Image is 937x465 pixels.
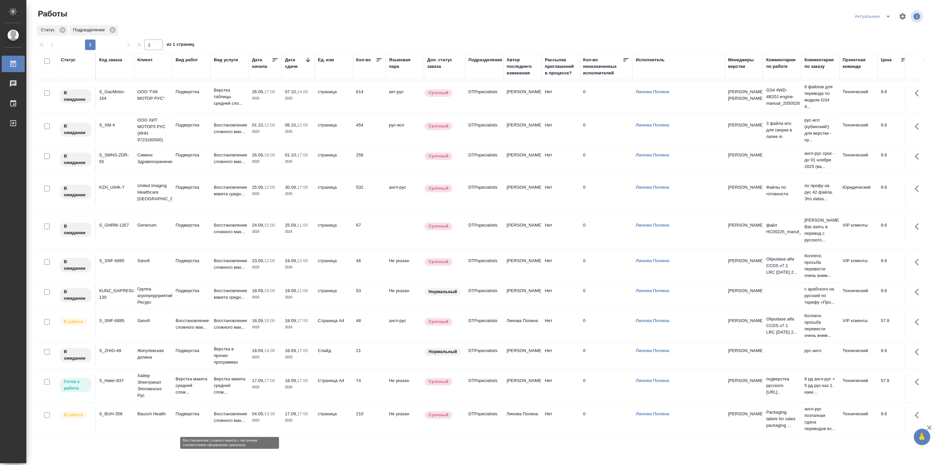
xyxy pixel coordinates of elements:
[297,185,308,190] p: 17:00
[580,314,633,337] td: 0
[176,122,207,128] p: Подверстка
[507,57,538,76] div: Автор последнего изменения
[728,184,760,191] p: [PERSON_NAME]
[465,344,503,367] td: DTPspecialists
[59,377,92,393] div: Исполнитель может приступить к работе
[252,95,278,102] p: 2025
[728,317,760,324] p: [PERSON_NAME]
[465,374,503,397] td: DTPspecialists
[353,181,386,204] td: 532
[264,152,275,157] p: 18:00
[59,287,92,303] div: Исполнитель назначен, приступать к работе пока рано
[427,57,462,70] div: Доп. статус заказа
[214,222,245,235] p: Восстановление сложного мак...
[36,9,67,19] span: Работы
[503,284,542,307] td: [PERSON_NAME]
[252,123,264,127] p: 01.10,
[503,181,542,204] td: [PERSON_NAME]
[353,314,386,337] td: 48
[911,314,927,330] button: Здесь прячутся важные кнопки
[99,377,131,384] div: S_Haier-837
[542,219,580,242] td: Нет
[353,374,386,397] td: 74
[59,152,92,167] div: Исполнитель назначен, приступать к работе пока рано
[636,89,669,94] a: Линова Полина
[914,429,930,445] button: 🙏
[64,259,87,272] p: В ожидании
[64,348,87,362] p: В ожидании
[353,344,386,367] td: 21
[839,374,878,397] td: Технический
[285,89,297,94] p: 07.10,
[429,378,448,385] p: Срочный
[468,57,502,63] div: Подразделение
[252,158,278,165] p: 2025
[728,152,760,158] p: [PERSON_NAME]
[285,258,297,263] p: 24.09,
[214,184,245,197] p: Восстановление макета средн...
[389,57,421,70] div: Языковая пара
[580,254,633,277] td: 0
[839,344,878,367] td: Технический
[805,286,836,306] p: с арабского на русский по тарифу «Про...
[64,288,87,302] p: В ожидании
[297,318,308,323] p: 17:55
[766,222,798,235] p: файл НС00225_manuf_2
[805,57,836,70] div: Комментарии по заказу
[878,314,911,337] td: 57.8
[911,374,927,390] button: Здесь прячутся важные кнопки
[911,219,927,234] button: Здесь прячутся важные кнопки
[429,348,457,355] p: Нормальный
[315,254,353,277] td: страница
[59,347,92,363] div: Исполнитель назначен, приступать к работе пока рано
[636,318,669,323] a: Линова Полина
[252,152,264,157] p: 26.09,
[214,346,245,366] p: Верстка в прочих программах
[728,347,760,354] p: [PERSON_NAME]
[137,258,169,264] p: Sanofi
[315,119,353,142] td: страница
[264,123,275,127] p: 12:00
[580,181,633,204] td: 0
[61,57,76,63] div: Статус
[542,181,580,204] td: Нет
[386,119,424,142] td: рус-исп
[542,344,580,367] td: Нет
[542,374,580,397] td: Нет
[137,152,169,165] p: Сименс Здравоохранение
[285,152,297,157] p: 01.10,
[99,287,131,301] div: KUNZ_GAPRESURS-130
[805,84,836,110] p: 6 файлов для перевода по модели GS4 4...
[636,288,669,293] a: Линова Полина
[728,57,760,70] div: Менеджеры верстки
[137,57,153,63] div: Клиент
[542,119,580,142] td: Нет
[297,378,308,383] p: 17:00
[353,254,386,277] td: 48
[636,185,669,190] a: Линова Полина
[356,57,371,63] div: Кол-во
[264,288,275,293] p: 16:00
[252,89,264,94] p: 26.09,
[64,185,87,198] p: В ожидании
[285,384,311,391] p: 2025
[297,123,308,127] p: 12:00
[580,344,633,367] td: 0
[252,229,278,235] p: 2025
[99,89,131,102] div: S_GacMotor-164
[285,324,311,331] p: 2025
[636,223,669,228] a: Линова Полина
[583,57,623,76] div: Кол-во неназначенных исполнителей
[503,219,542,242] td: [PERSON_NAME]
[503,149,542,172] td: [PERSON_NAME]
[176,57,198,63] div: Вид работ
[252,378,264,383] p: 17.09,
[728,89,760,102] p: [PERSON_NAME], [PERSON_NAME]
[839,284,878,307] td: Технический
[839,85,878,108] td: Технический
[252,57,272,70] div: Дата начала
[805,347,836,354] p: рус-англ
[636,152,669,157] a: Линова Полина
[465,119,503,142] td: DTPspecialists
[176,258,207,264] p: Подверстка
